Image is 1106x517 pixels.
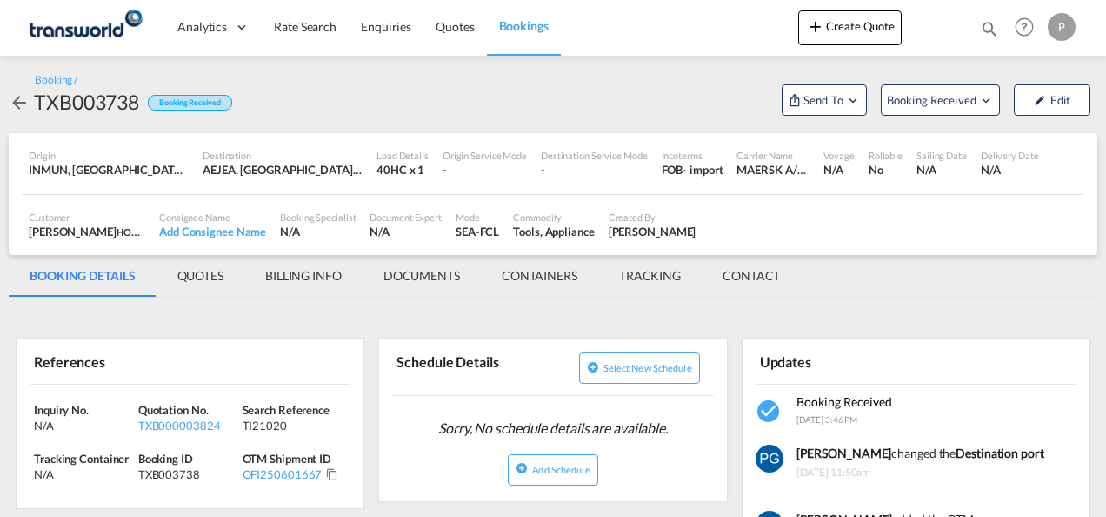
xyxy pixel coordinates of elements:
[796,461,1044,480] span: [DATE] 11:50am
[956,446,1043,460] b: Destination port
[736,149,810,162] div: Carrier Name
[9,92,30,113] md-icon: icon-arrow-left
[805,16,826,37] md-icon: icon-plus 400-fg
[34,403,89,417] span: Inquiry No.
[9,255,157,297] md-tab-item: BOOKING DETAILS
[796,446,892,460] b: [PERSON_NAME]
[177,18,227,36] span: Analytics
[157,255,244,297] md-tab-item: QUOTES
[203,149,363,162] div: Destination
[662,149,723,162] div: Incoterms
[29,211,145,224] div: Customer
[138,467,238,482] div: TXB003738
[159,211,266,224] div: Consignee Name
[881,84,1000,116] button: Open demo menu
[138,403,209,417] span: Quotation No.
[148,95,231,111] div: Booking Received
[9,88,34,116] div: icon-arrow-left
[1034,94,1046,106] md-icon: icon-pencil
[541,162,648,178] div: -
[513,211,594,224] div: Commodity
[363,255,481,297] md-tab-item: DOCUMENTS
[513,224,594,239] div: Tools, Appliance
[243,403,330,417] span: Search Reference
[138,452,193,466] span: Booking ID
[587,361,599,373] md-icon: icon-plus-circle
[29,162,189,178] div: INMUN, Mundra, India, Indian Subcontinent, Asia Pacific
[456,224,499,239] div: SEA-FCL
[541,149,648,162] div: Destination Service Mode
[370,224,442,239] div: N/A
[138,418,238,433] div: TXB000003824
[29,149,189,162] div: Origin
[370,211,442,224] div: Document Expert
[980,19,999,38] md-icon: icon-magnify
[29,224,145,239] div: [PERSON_NAME]
[662,162,683,178] div: FOB
[436,19,474,34] span: Quotes
[1009,12,1039,42] span: Help
[869,162,903,178] div: No
[579,352,700,384] button: icon-plus-circleSelect new schedule
[34,467,134,482] div: N/A
[481,255,598,297] md-tab-item: CONTAINERS
[34,418,134,433] div: N/A
[274,19,336,34] span: Rate Search
[443,149,527,162] div: Origin Service Mode
[34,452,129,466] span: Tracking Container
[431,412,675,445] span: Sorry, No schedule details are available.
[243,418,343,433] div: TI21020
[280,211,356,224] div: Booking Specialist
[702,255,801,297] md-tab-item: CONTACT
[603,362,692,373] span: Select new schedule
[598,255,702,297] md-tab-item: TRACKING
[26,8,143,47] img: f753ae806dec11f0841701cdfdf085c0.png
[756,445,783,473] img: vm11kgAAAAZJREFUAwCWHwimzl+9jgAAAABJRU5ErkJggg==
[1048,13,1076,41] div: P
[756,346,913,376] div: Updates
[243,467,323,482] div: OFI250601667
[796,394,892,409] span: Booking Received
[823,162,854,178] div: N/A
[823,149,854,162] div: Voyage
[609,211,696,224] div: Created By
[609,224,696,239] div: Pradhesh Gautham
[736,162,810,178] div: MAERSK A/S / TDWC-DUBAI
[683,162,723,178] div: - import
[916,149,967,162] div: Sailing Date
[916,162,967,178] div: N/A
[203,162,363,178] div: AEJEA, Jebel Ali, United Arab Emirates, Middle East, Middle East
[456,211,499,224] div: Mode
[499,18,549,33] span: Bookings
[35,73,77,88] div: Booking /
[443,162,527,178] div: -
[981,162,1039,178] div: N/A
[1009,12,1048,44] div: Help
[1014,84,1090,116] button: icon-pencilEdit
[508,454,597,486] button: icon-plus-circleAdd Schedule
[392,346,550,388] div: Schedule Details
[117,225,233,238] span: HOMES R US TRADING LLC
[798,10,902,45] button: icon-plus 400-fgCreate Quote
[782,84,867,116] button: Open demo menu
[887,91,978,109] span: Booking Received
[361,19,411,34] span: Enquiries
[34,88,139,116] div: TXB003738
[980,19,999,45] div: icon-magnify
[796,414,858,425] span: [DATE] 3:46 PM
[244,255,363,297] md-tab-item: BILLING INFO
[532,464,590,475] span: Add Schedule
[376,149,429,162] div: Load Details
[869,149,903,162] div: Rollable
[981,149,1039,162] div: Delivery Date
[9,255,801,297] md-pagination-wrapper: Use the left and right arrow keys to navigate between tabs
[516,462,528,474] md-icon: icon-plus-circle
[326,468,338,480] md-icon: Click to Copy
[30,346,187,376] div: References
[159,224,266,239] div: Add Consignee Name
[796,445,1044,462] div: changed the
[243,452,332,466] span: OTM Shipment ID
[802,91,845,109] span: Send To
[376,162,429,178] div: 40HC x 1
